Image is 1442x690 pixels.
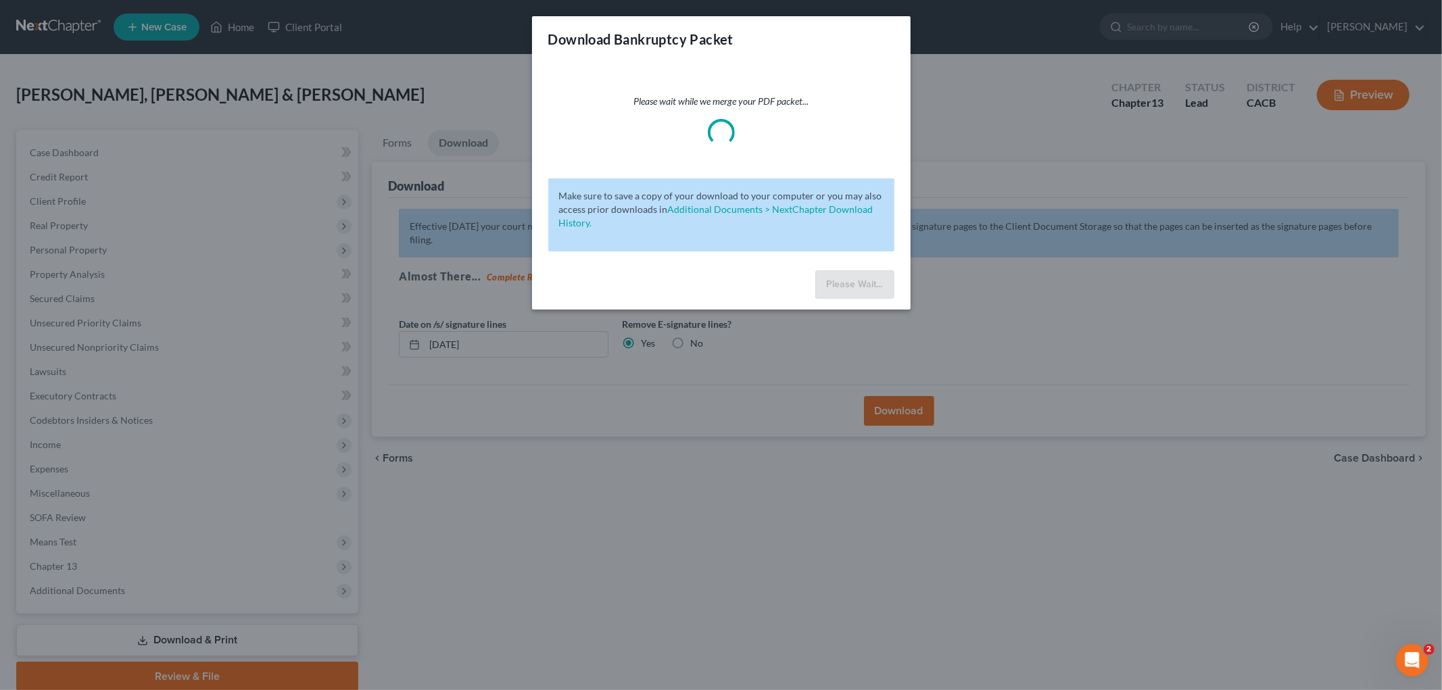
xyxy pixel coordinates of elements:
h3: Download Bankruptcy Packet [548,30,734,49]
p: Make sure to save a copy of your download to your computer or you may also access prior downloads in [559,189,884,230]
a: Additional Documents > NextChapter Download History. [559,203,873,228]
span: 2 [1424,644,1435,655]
button: Please Wait... [815,270,894,299]
p: Please wait while we merge your PDF packet... [548,95,894,108]
iframe: Intercom live chat [1396,644,1428,676]
span: Please Wait... [827,278,883,290]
